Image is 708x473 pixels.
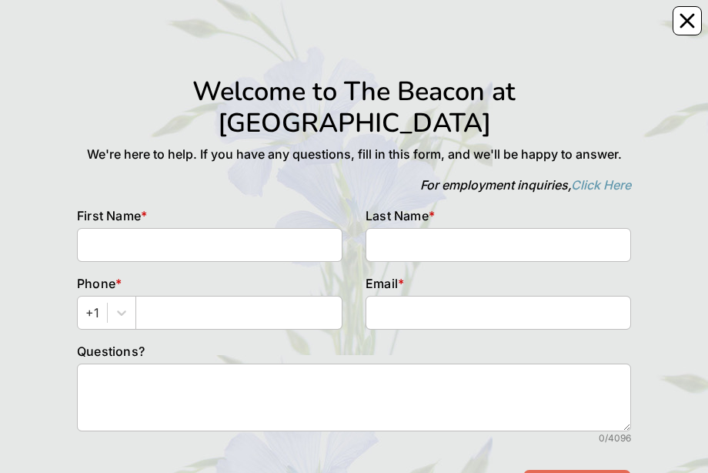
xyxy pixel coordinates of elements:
[571,177,631,193] a: Click Here
[77,145,631,163] p: We're here to help. If you have any questions, fill in this form, and we'll be happy to answer.
[366,276,398,291] span: Email
[366,208,429,223] span: Last Name
[77,344,145,359] span: Questions?
[77,208,141,223] span: First Name
[77,176,631,194] p: For employment inquiries,
[77,75,631,139] h1: Welcome to The Beacon at [GEOGRAPHIC_DATA]
[77,276,115,291] span: Phone
[673,6,702,35] button: Close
